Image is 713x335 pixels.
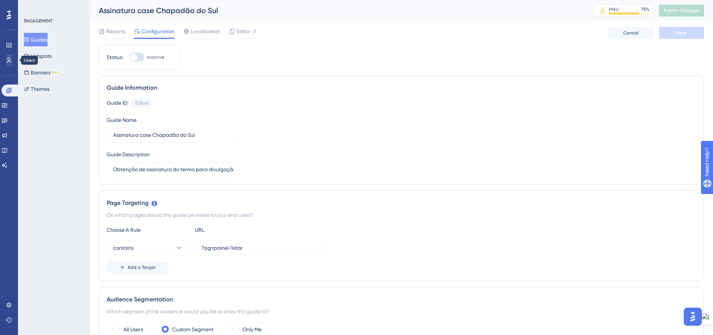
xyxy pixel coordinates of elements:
[135,100,149,106] div: 153848
[609,6,619,12] div: MAU
[24,82,49,96] button: Themes
[107,210,696,219] div: On which pages should the guide be visible to your end users?
[107,225,189,234] div: Choose A Rule
[52,71,59,74] div: BETA
[243,325,262,334] label: Only Me
[107,98,128,108] div: Guide ID:
[107,53,123,62] div: Status:
[107,295,696,304] div: Audience Segmentation
[659,4,704,16] button: Publish Changes
[141,27,174,36] span: Configuration
[107,150,150,159] div: Guide Description
[664,7,700,13] span: Publish Changes
[107,261,168,273] button: Add a Target
[623,30,639,36] span: Cancel
[107,83,696,92] div: Guide Information
[107,199,696,208] div: Page Targeting
[113,165,234,173] input: Type your Guide’s Description here
[24,33,48,46] button: Guides
[18,2,47,11] span: Need Help?
[113,243,134,252] span: contains
[107,307,696,316] div: Which segment of the audience would you like to show this guide to?
[201,244,322,252] input: yourwebsite.com/path
[195,225,277,234] div: URL
[99,5,575,16] div: Assinatura case Chapadão do Sul
[24,66,59,79] button: BannersBETA
[191,27,220,36] span: Localization
[237,27,250,36] span: Editor
[113,131,234,139] input: Type your Guide’s Name here
[659,27,704,39] button: Save
[128,264,156,270] span: Add a Target
[24,18,52,24] div: ENGAGEMENT
[107,116,137,125] div: Guide Name
[676,30,687,36] span: Save
[107,240,189,255] button: contains
[147,54,164,60] span: Inactive
[608,27,653,39] button: Cancel
[24,49,52,63] button: Hotspots
[106,27,125,36] span: Reports
[641,6,649,12] div: 75 %
[124,325,143,334] label: All Users
[172,325,213,334] label: Custom Segment
[682,305,704,328] iframe: UserGuiding AI Assistant Launcher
